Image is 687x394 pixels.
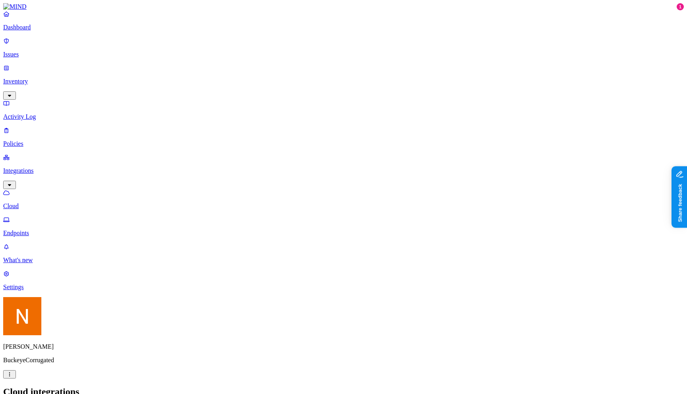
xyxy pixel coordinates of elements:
[3,127,684,147] a: Policies
[3,3,27,10] img: MIND
[3,10,684,31] a: Dashboard
[3,357,684,364] p: BuckeyeCorrugated
[3,37,684,58] a: Issues
[3,3,684,10] a: MIND
[3,24,684,31] p: Dashboard
[3,230,684,237] p: Endpoints
[3,270,684,291] a: Settings
[3,216,684,237] a: Endpoints
[3,284,684,291] p: Settings
[3,113,684,120] p: Activity Log
[677,3,684,10] div: 1
[3,64,684,98] a: Inventory
[3,243,684,264] a: What's new
[3,167,684,174] p: Integrations
[3,257,684,264] p: What's new
[3,203,684,210] p: Cloud
[3,297,41,335] img: Nitai Mishary
[3,140,684,147] p: Policies
[3,51,684,58] p: Issues
[3,343,684,350] p: [PERSON_NAME]
[3,78,684,85] p: Inventory
[3,154,684,188] a: Integrations
[3,100,684,120] a: Activity Log
[3,189,684,210] a: Cloud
